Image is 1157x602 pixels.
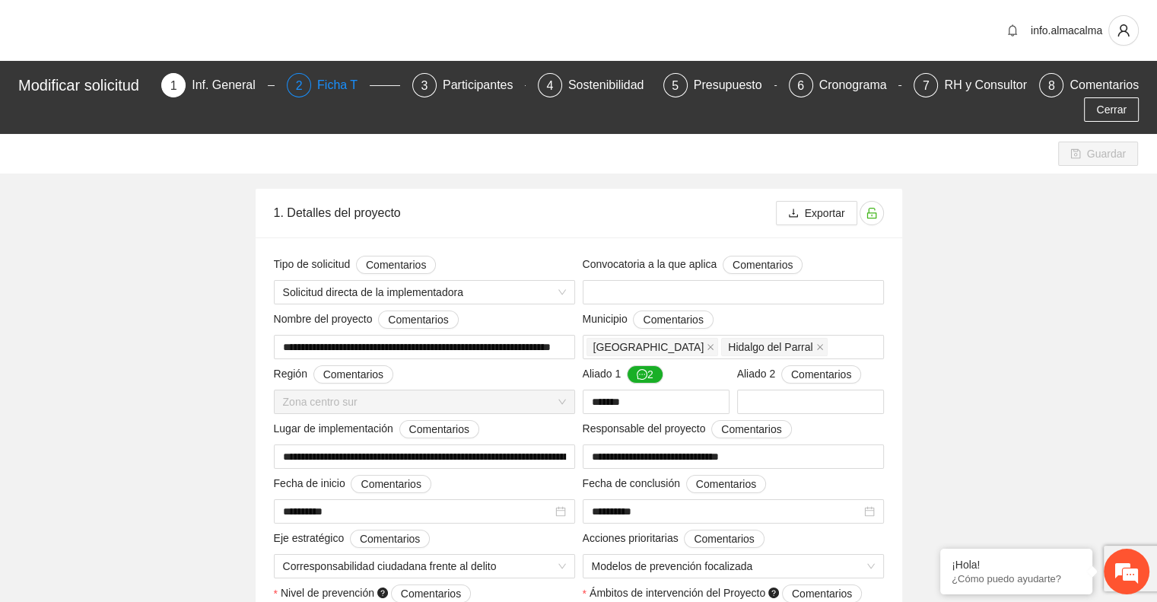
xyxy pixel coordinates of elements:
[401,585,461,602] span: Comentarios
[819,73,899,97] div: Cronograma
[728,339,812,355] span: Hidalgo del Parral
[361,476,421,492] span: Comentarios
[592,555,875,578] span: Modelos de prevención focalizada
[1070,73,1139,97] div: Comentarios
[1096,101,1127,118] span: Cerrar
[378,311,458,329] button: Nombre del proyecto
[788,208,799,220] span: download
[323,366,383,383] span: Comentarios
[399,420,479,438] button: Lugar de implementación
[356,256,436,274] button: Tipo de solicitud
[546,79,553,92] span: 4
[296,79,303,92] span: 2
[684,530,764,548] button: Acciones prioritarias
[377,588,388,598] span: question-circle
[583,256,803,274] span: Convocatoria a la que aplica
[768,588,779,598] span: question-circle
[360,530,420,547] span: Comentarios
[643,311,703,328] span: Comentarios
[1109,24,1138,37] span: user
[161,73,275,97] div: 1Inf. General
[797,79,804,92] span: 6
[283,281,566,304] span: Solicitud directa de la implementadora
[686,475,766,493] button: Fecha de conclusión
[274,420,479,438] span: Lugar de implementación
[791,366,851,383] span: Comentarios
[593,339,704,355] span: [GEOGRAPHIC_DATA]
[805,205,845,221] span: Exportar
[707,343,714,351] span: close
[776,201,857,225] button: downloadExportar
[317,73,370,97] div: Ficha T
[366,256,426,273] span: Comentarios
[723,256,803,274] button: Convocatoria a la que aplica
[274,256,437,274] span: Tipo de solicitud
[914,73,1027,97] div: 7RH y Consultores
[860,207,883,219] span: unlock
[283,390,566,413] span: Zona centro sur
[694,73,774,97] div: Presupuesto
[412,73,526,97] div: 3Participantes
[443,73,526,97] div: Participantes
[583,420,792,438] span: Responsable del proyecto
[586,338,719,356] span: Chihuahua
[1084,97,1139,122] button: Cerrar
[1058,142,1138,166] button: saveGuardar
[583,365,663,384] span: Aliado 1
[952,559,1081,571] div: ¡Hola!
[350,530,430,548] button: Eje estratégico
[1039,73,1139,97] div: 8Comentarios
[274,311,459,329] span: Nombre del proyecto
[79,78,256,97] div: Chatee con nosotros ahora
[409,421,469,438] span: Comentarios
[627,365,663,384] button: Aliado 1
[721,421,781,438] span: Comentarios
[287,73,400,97] div: 2Ficha T
[421,79,428,92] span: 3
[192,73,268,97] div: Inf. General
[944,73,1051,97] div: RH y Consultores
[388,311,448,328] span: Comentarios
[923,79,930,92] span: 7
[860,201,884,225] button: unlock
[696,476,756,492] span: Comentarios
[313,365,393,384] button: Región
[8,416,290,469] textarea: Escriba su mensaje y pulse “Intro”
[792,585,852,602] span: Comentarios
[721,338,827,356] span: Hidalgo del Parral
[583,311,714,329] span: Municipio
[711,420,791,438] button: Responsable del proyecto
[694,530,754,547] span: Comentarios
[952,573,1081,584] p: ¿Cómo puedo ayudarte?
[1000,18,1025,43] button: bell
[1048,79,1055,92] span: 8
[781,365,861,384] button: Aliado 2
[737,365,862,384] span: Aliado 2
[789,73,902,97] div: 6Cronograma
[816,343,824,351] span: close
[18,73,152,97] div: Modificar solicitud
[274,475,431,493] span: Fecha de inicio
[1108,15,1139,46] button: user
[88,203,210,357] span: Estamos en línea.
[733,256,793,273] span: Comentarios
[568,73,656,97] div: Sostenibilidad
[672,79,679,92] span: 5
[538,73,651,97] div: 4Sostenibilidad
[274,191,776,234] div: 1. Detalles del proyecto
[170,79,177,92] span: 1
[637,369,647,381] span: message
[274,530,431,548] span: Eje estratégico
[274,365,394,384] span: Región
[1031,24,1102,37] span: info.almacalma
[633,311,713,329] button: Municipio
[1001,24,1024,37] span: bell
[583,530,764,548] span: Acciones prioritarias
[663,73,777,97] div: 5Presupuesto
[351,475,431,493] button: Fecha de inicio
[583,475,767,493] span: Fecha de conclusión
[250,8,286,44] div: Minimizar ventana de chat en vivo
[283,555,566,578] span: Corresponsabilidad ciudadana frente al delito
